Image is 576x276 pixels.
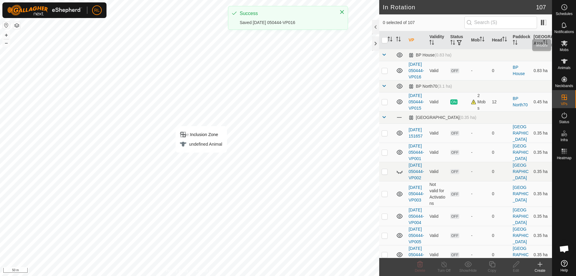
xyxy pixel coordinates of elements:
[432,268,456,273] div: Turn Off
[560,138,568,142] span: Infra
[427,143,448,162] td: Valid
[531,123,552,143] td: 0.35 ha
[409,62,424,79] a: [DATE] 050444-VP016
[427,92,448,111] td: Valid
[450,169,459,174] span: OFF
[531,143,552,162] td: 0.35 ha
[450,252,459,257] span: OFF
[513,246,529,263] a: [GEOGRAPHIC_DATA]
[513,96,528,107] a: BP North70
[450,131,459,136] span: OFF
[531,92,552,111] td: 0.45 ha
[513,124,529,142] a: [GEOGRAPHIC_DATA]
[513,65,525,76] a: BP House
[427,123,448,143] td: Valid
[388,38,392,42] p-sorticon: Activate to sort
[471,93,487,111] div: 2 Mobs
[409,185,424,202] a: [DATE] 050444-VP003
[490,245,510,264] td: 0
[409,246,424,263] a: [DATE] 050444-VP006
[513,208,529,225] a: [GEOGRAPHIC_DATA]
[554,30,574,34] span: Notifications
[531,226,552,245] td: 0.35 ha
[490,162,510,181] td: 0
[409,144,424,161] a: [DATE] 050444-VP001
[471,232,487,239] div: -
[531,162,552,181] td: 0.35 ha
[471,213,487,220] div: -
[409,208,424,225] a: [DATE] 050444-VP004
[7,5,82,16] img: Gallagher Logo
[552,258,576,274] a: Help
[415,268,425,273] span: Delete
[490,143,510,162] td: 0
[561,102,567,106] span: VPs
[427,162,448,181] td: Valid
[469,31,489,49] th: Mob
[513,163,529,180] a: [GEOGRAPHIC_DATA]
[396,38,401,42] p-sorticon: Activate to sort
[531,181,552,207] td: 0.35 ha
[543,41,548,46] p-sorticon: Activate to sort
[406,31,427,49] th: VP
[240,10,333,17] div: Success
[471,149,487,156] div: -
[531,207,552,226] td: 0.35 ha
[471,68,487,74] div: -
[3,22,10,29] button: Reset Map
[383,4,536,11] h2: In Rotation
[490,226,510,245] td: 0
[427,226,448,245] td: Valid
[409,227,424,244] a: [DATE] 050444-VP005
[513,185,529,202] a: [GEOGRAPHIC_DATA]
[471,168,487,175] div: -
[179,141,222,148] div: undefined Animal
[480,268,504,273] div: Copy
[427,245,448,264] td: Valid
[409,84,452,89] div: BP North70
[531,31,552,49] th: [GEOGRAPHIC_DATA] Area
[490,61,510,80] td: 0
[513,144,529,161] a: [GEOGRAPHIC_DATA]
[409,127,423,138] a: [DATE] 151657
[531,245,552,264] td: 0.35 ha
[450,41,455,46] p-sorticon: Activate to sort
[94,7,100,14] span: RL
[560,48,568,52] span: Mobs
[555,240,573,258] div: Open chat
[504,268,528,273] div: Edit
[166,268,188,274] a: Privacy Policy
[490,181,510,207] td: 0
[560,268,568,272] span: Help
[456,268,480,273] div: Show/Hide
[513,227,529,244] a: [GEOGRAPHIC_DATA]
[490,207,510,226] td: 0
[531,61,552,80] td: 0.83 ha
[471,252,487,258] div: -
[450,68,459,73] span: OFF
[427,31,448,49] th: Validity
[427,181,448,207] td: Not valid for Activations
[409,93,424,111] a: [DATE] 050444-VP015
[450,150,459,155] span: OFF
[471,191,487,197] div: -
[480,38,484,42] p-sorticon: Activate to sort
[409,115,476,120] div: [GEOGRAPHIC_DATA]
[490,92,510,111] td: 12
[409,53,451,58] div: BP House
[240,20,333,26] div: Saved [DATE] 050444-VP016
[490,31,510,49] th: Head
[490,123,510,143] td: 0
[450,192,459,197] span: OFF
[437,84,452,89] span: (3.1 ha)
[13,22,20,29] button: Map Layers
[450,214,459,219] span: OFF
[460,115,476,120] span: (0.35 ha)
[502,38,507,42] p-sorticon: Activate to sort
[450,99,457,105] span: ON
[557,156,571,160] span: Heatmap
[536,3,546,12] span: 107
[179,131,222,138] div: Inclusion Zone
[427,61,448,80] td: Valid
[435,53,451,57] span: (0.83 ha)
